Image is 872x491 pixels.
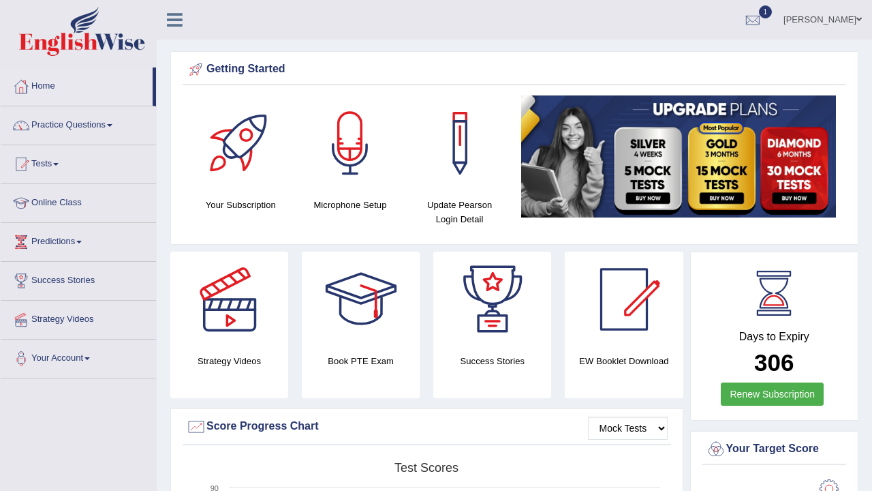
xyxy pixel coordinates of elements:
a: Practice Questions [1,106,156,140]
div: Score Progress Chart [186,417,668,437]
h4: Update Pearson Login Detail [411,198,508,226]
h4: EW Booklet Download [565,354,683,368]
div: Getting Started [186,59,843,80]
h4: Book PTE Exam [302,354,420,368]
a: Home [1,68,153,102]
h4: Microphone Setup [302,198,399,212]
a: Renew Subscription [721,383,824,406]
a: Predictions [1,223,156,257]
h4: Your Subscription [193,198,289,212]
b: 306 [754,349,794,376]
h4: Strategy Videos [170,354,288,368]
span: 1 [759,5,773,18]
a: Online Class [1,184,156,218]
tspan: Test scores [394,461,458,475]
h4: Days to Expiry [706,331,843,343]
a: Your Account [1,340,156,374]
h4: Success Stories [433,354,551,368]
div: Your Target Score [706,439,843,460]
img: small5.jpg [521,95,836,218]
a: Tests [1,145,156,179]
a: Strategy Videos [1,301,156,335]
a: Success Stories [1,262,156,296]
